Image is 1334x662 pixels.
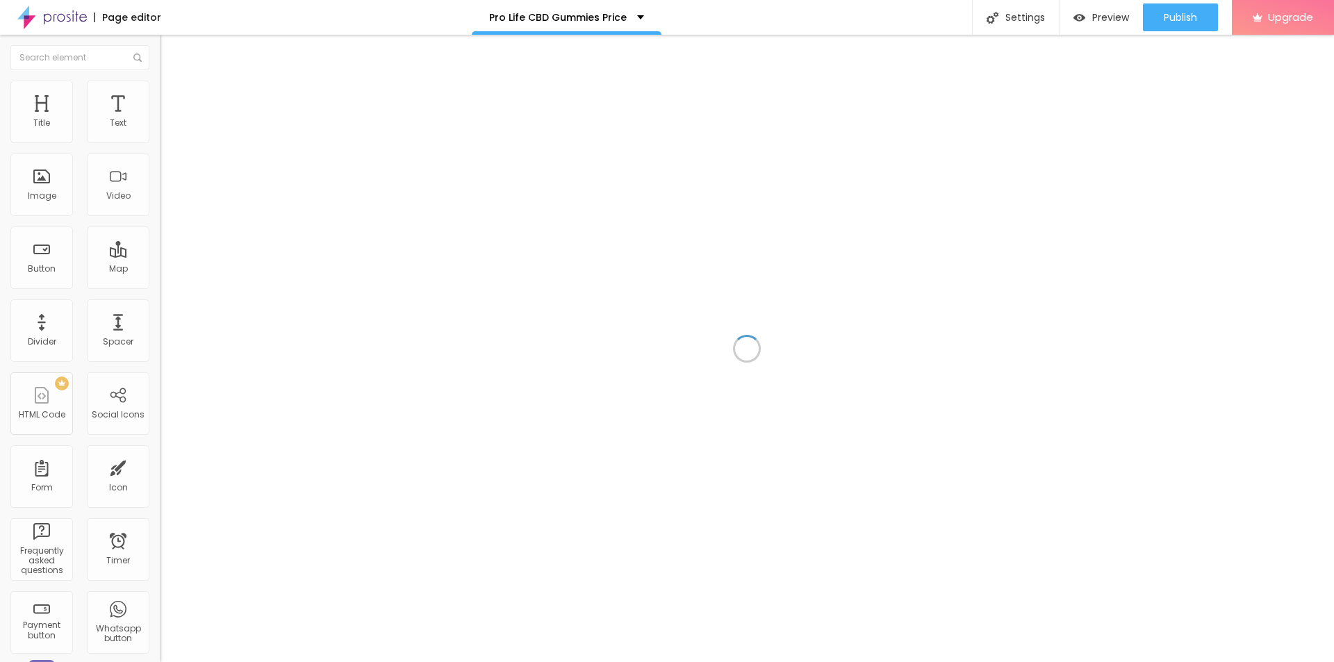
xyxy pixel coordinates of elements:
[110,118,126,128] div: Text
[1164,12,1197,23] span: Publish
[489,13,627,22] p: Pro Life CBD Gummies Price
[106,556,130,565] div: Timer
[103,337,133,347] div: Spacer
[1268,11,1313,23] span: Upgrade
[109,483,128,493] div: Icon
[19,410,65,420] div: HTML Code
[14,620,69,640] div: Payment button
[109,264,128,274] div: Map
[90,624,145,644] div: Whatsapp button
[1060,3,1143,31] button: Preview
[28,337,56,347] div: Divider
[31,483,53,493] div: Form
[14,546,69,576] div: Frequently asked questions
[133,53,142,62] img: Icone
[28,191,56,201] div: Image
[33,118,50,128] div: Title
[28,264,56,274] div: Button
[94,13,161,22] div: Page editor
[92,410,145,420] div: Social Icons
[1073,12,1085,24] img: view-1.svg
[10,45,149,70] input: Search element
[106,191,131,201] div: Video
[1143,3,1218,31] button: Publish
[1092,12,1129,23] span: Preview
[987,12,998,24] img: Icone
